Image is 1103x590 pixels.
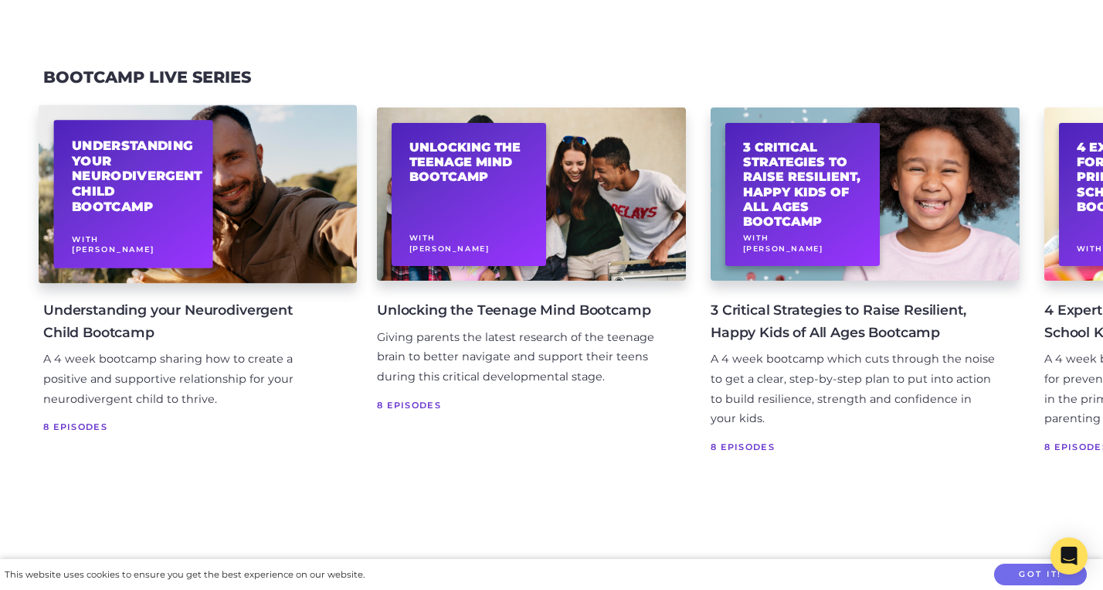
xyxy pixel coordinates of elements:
[711,107,1020,472] a: 3 Critical Strategies to Raise Resilient, Happy Kids of All Ages Bootcamp With[PERSON_NAME] 3 Cri...
[1077,244,1103,253] span: With
[711,299,995,343] h4: 3 Critical Strategies to Raise Resilient, Happy Kids of All Ages Bootcamp
[409,140,529,185] h2: Unlocking the Teenage Mind Bootcamp
[5,567,365,583] div: This website uses cookies to ensure you get the best experience on our website.
[1050,537,1088,575] div: Open Intercom Messenger
[377,328,661,388] div: Giving parents the latest research of the teenage brain to better navigate and support their teen...
[711,439,995,455] span: 8 Episodes
[43,67,251,87] a: Bootcamp Live Series
[43,350,328,410] div: A 4 week bootcamp sharing how to create a positive and supportive relationship for your neurodive...
[743,244,823,253] span: [PERSON_NAME]
[377,397,661,413] span: 8 Episodes
[994,564,1087,586] button: Got it!
[43,107,352,472] a: Understanding your Neurodivergent Child Bootcamp With[PERSON_NAME] Understanding your Neurodiverg...
[72,246,154,254] span: [PERSON_NAME]
[409,244,490,253] span: [PERSON_NAME]
[72,138,195,215] h2: Understanding your Neurodivergent Child Bootcamp
[409,234,436,242] span: With
[43,299,328,343] h4: Understanding your Neurodivergent Child Bootcamp
[743,140,863,229] h2: 3 Critical Strategies to Raise Resilient, Happy Kids of All Ages Bootcamp
[72,235,99,244] span: With
[711,350,995,430] div: A 4 week bootcamp which cuts through the noise to get a clear, step-by-step plan to put into acti...
[43,419,328,435] span: 8 Episodes
[743,234,769,242] span: With
[377,299,661,321] h4: Unlocking the Teenage Mind Bootcamp
[377,107,686,472] a: Unlocking the Teenage Mind Bootcamp With[PERSON_NAME] Unlocking the Teenage Mind Bootcamp Giving ...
